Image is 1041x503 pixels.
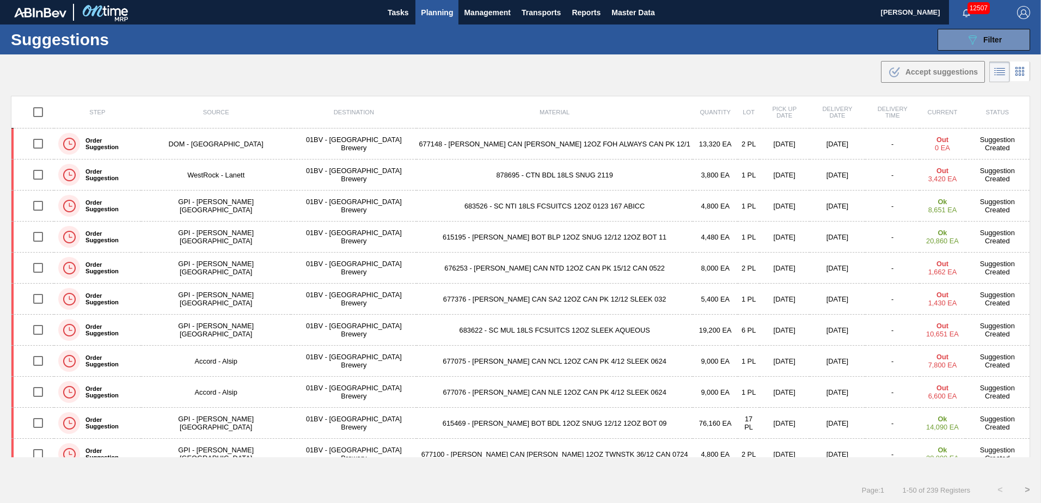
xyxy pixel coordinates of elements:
td: [DATE] [760,253,810,284]
a: Order SuggestionGPI - [PERSON_NAME][GEOGRAPHIC_DATA]01BV - [GEOGRAPHIC_DATA] Brewery615469 - [PER... [11,408,1030,439]
strong: Out [936,353,948,361]
td: Suggestion Created [965,439,1030,470]
strong: Out [936,322,948,330]
td: Suggestion Created [965,128,1030,160]
td: Suggestion Created [965,408,1030,439]
a: Order SuggestionGPI - [PERSON_NAME][GEOGRAPHIC_DATA]01BV - [GEOGRAPHIC_DATA] Brewery683622 - SC M... [11,315,1030,346]
h1: Suggestions [11,33,204,46]
td: 3,800 EA [693,160,738,191]
td: Suggestion Created [965,253,1030,284]
td: 6 PL [738,315,759,346]
td: - [865,408,920,439]
td: 2 PL [738,439,759,470]
td: [DATE] [810,315,866,346]
label: Order Suggestion [80,137,137,150]
td: [DATE] [760,222,810,253]
span: Management [464,6,511,19]
td: Suggestion Created [965,222,1030,253]
span: 20,860 EA [926,237,959,245]
td: - [865,128,920,160]
td: 677076 - [PERSON_NAME] CAN NLE 12OZ CAN PK 4/12 SLEEK 0624 [417,377,693,408]
td: [DATE] [810,408,866,439]
button: Filter [938,29,1030,51]
td: 1 PL [738,191,759,222]
td: Suggestion Created [965,284,1030,315]
td: 76,160 EA [693,408,738,439]
img: Logout [1017,6,1030,19]
div: Card Vision [1010,62,1030,82]
td: [DATE] [810,284,866,315]
td: 1 PL [738,377,759,408]
strong: Ok [938,415,947,423]
td: 01BV - [GEOGRAPHIC_DATA] Brewery [291,439,417,470]
span: 12507 [967,2,990,14]
span: Quantity [700,109,731,115]
td: 2 PL [738,253,759,284]
td: - [865,253,920,284]
td: [DATE] [810,346,866,377]
span: Status [986,109,1009,115]
td: 1 PL [738,160,759,191]
td: - [865,191,920,222]
span: 0 EA [935,144,950,152]
button: Accept suggestions [881,61,985,83]
a: Order SuggestionWestRock - Lanett01BV - [GEOGRAPHIC_DATA] Brewery878695 - CTN BDL 18LS SNUG 21193... [11,160,1030,191]
td: 8,000 EA [693,253,738,284]
span: Accept suggestions [905,68,978,76]
button: Notifications [949,5,984,20]
td: - [865,377,920,408]
span: 7,800 EA [928,361,957,369]
label: Order Suggestion [80,230,137,243]
td: Suggestion Created [965,346,1030,377]
a: Order SuggestionGPI - [PERSON_NAME][GEOGRAPHIC_DATA]01BV - [GEOGRAPHIC_DATA] Brewery683526 - SC N... [11,191,1030,222]
td: 01BV - [GEOGRAPHIC_DATA] Brewery [291,377,417,408]
td: 01BV - [GEOGRAPHIC_DATA] Brewery [291,160,417,191]
strong: Out [936,291,948,299]
td: 1 PL [738,222,759,253]
td: Accord - Alsip [141,377,291,408]
span: 14,090 EA [926,423,959,431]
td: Accord - Alsip [141,346,291,377]
td: GPI - [PERSON_NAME][GEOGRAPHIC_DATA] [141,315,291,346]
td: 677148 - [PERSON_NAME] CAN [PERSON_NAME] 12OZ FOH ALWAYS CAN PK 12/1 [417,128,693,160]
td: 878695 - CTN BDL 18LS SNUG 2119 [417,160,693,191]
strong: Out [936,384,948,392]
td: Suggestion Created [965,315,1030,346]
td: 677100 - [PERSON_NAME] CAN [PERSON_NAME] 12OZ TWNSTK 36/12 CAN 0724 [417,439,693,470]
td: [DATE] [760,191,810,222]
label: Order Suggestion [80,447,137,461]
td: [DATE] [760,128,810,160]
td: 17 PL [738,408,759,439]
span: Page : 1 [862,486,884,494]
strong: Ok [938,446,947,454]
td: 5,400 EA [693,284,738,315]
label: Order Suggestion [80,168,137,181]
span: 3,420 EA [928,175,957,183]
td: 676253 - [PERSON_NAME] CAN NTD 12OZ CAN PK 15/12 CAN 0522 [417,253,693,284]
td: - [865,346,920,377]
td: Suggestion Created [965,160,1030,191]
label: Order Suggestion [80,416,137,430]
td: [DATE] [760,408,810,439]
strong: Out [936,167,948,175]
td: [DATE] [760,346,810,377]
td: 4,480 EA [693,222,738,253]
td: GPI - [PERSON_NAME][GEOGRAPHIC_DATA] [141,408,291,439]
td: 19,200 EA [693,315,738,346]
span: 10,651 EA [926,330,959,338]
td: 01BV - [GEOGRAPHIC_DATA] Brewery [291,222,417,253]
td: - [865,284,920,315]
td: 01BV - [GEOGRAPHIC_DATA] Brewery [291,128,417,160]
span: Source [203,109,229,115]
td: 01BV - [GEOGRAPHIC_DATA] Brewery [291,284,417,315]
td: [DATE] [760,160,810,191]
td: 01BV - [GEOGRAPHIC_DATA] Brewery [291,315,417,346]
td: 615195 - [PERSON_NAME] BOT BLP 12OZ SNUG 12/12 12OZ BOT 11 [417,222,693,253]
span: 1,662 EA [928,268,957,276]
td: GPI - [PERSON_NAME][GEOGRAPHIC_DATA] [141,284,291,315]
a: Order SuggestionAccord - Alsip01BV - [GEOGRAPHIC_DATA] Brewery677076 - [PERSON_NAME] CAN NLE 12OZ... [11,377,1030,408]
strong: Ok [938,229,947,237]
span: 1,430 EA [928,299,957,307]
td: GPI - [PERSON_NAME][GEOGRAPHIC_DATA] [141,439,291,470]
span: Tasks [386,6,410,19]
